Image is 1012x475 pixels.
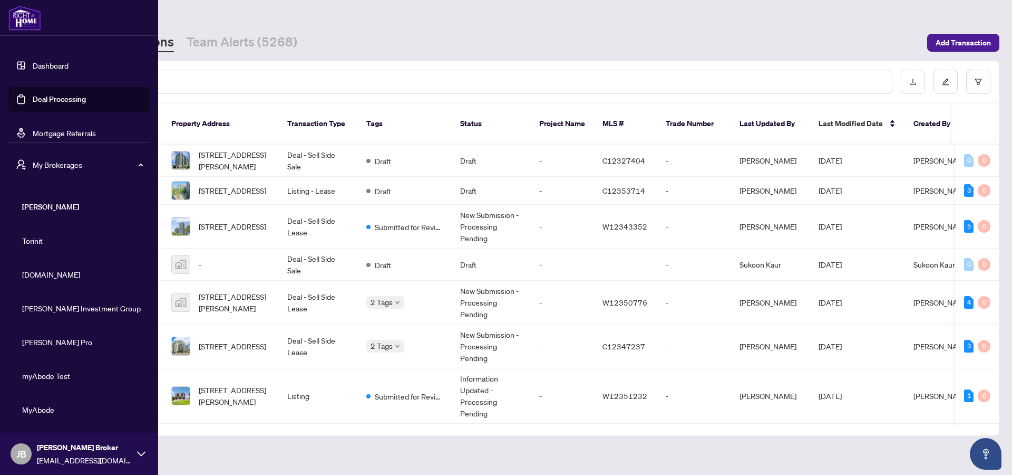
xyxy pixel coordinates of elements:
[657,205,731,249] td: -
[395,344,400,349] span: down
[371,340,393,352] span: 2 Tags
[913,260,955,269] span: Sukoon Kaur
[942,78,949,85] span: edit
[731,368,810,424] td: [PERSON_NAME]
[731,249,810,281] td: Sukoon Kaur
[37,442,132,453] span: [PERSON_NAME] Broker
[657,177,731,205] td: -
[819,186,842,195] span: [DATE]
[657,249,731,281] td: -
[22,370,142,382] span: myAbode Test
[395,300,400,305] span: down
[731,177,810,205] td: [PERSON_NAME]
[452,325,531,368] td: New Submission - Processing Pending
[172,255,190,273] img: thumbnail-img
[531,249,594,281] td: -
[731,325,810,368] td: [PERSON_NAME]
[819,391,842,401] span: [DATE]
[964,389,974,402] div: 1
[452,249,531,281] td: Draft
[279,145,358,177] td: Deal - Sell Side Sale
[602,222,647,231] span: W12343352
[964,340,974,353] div: 3
[279,103,358,145] th: Transaction Type
[731,103,810,145] th: Last Updated By
[964,154,974,167] div: 0
[975,78,982,85] span: filter
[22,336,142,348] span: [PERSON_NAME] Pro
[163,103,279,145] th: Property Address
[452,368,531,424] td: Information Updated - Processing Pending
[913,222,970,231] span: [PERSON_NAME]
[531,177,594,205] td: -
[172,217,190,235] img: thumbnail-img
[657,325,731,368] td: -
[978,296,990,309] div: 0
[901,70,925,94] button: download
[531,205,594,249] td: -
[452,205,531,249] td: New Submission - Processing Pending
[657,368,731,424] td: -
[33,94,86,104] a: Deal Processing
[22,302,142,314] span: [PERSON_NAME] Investment Group
[978,154,990,167] div: 0
[199,185,266,196] span: [STREET_ADDRESS]
[978,258,990,271] div: 0
[819,298,842,307] span: [DATE]
[279,325,358,368] td: Deal - Sell Side Lease
[371,296,393,308] span: 2 Tags
[531,281,594,325] td: -
[22,269,142,280] span: [DOMAIN_NAME]
[964,258,974,271] div: 0
[657,281,731,325] td: -
[602,186,645,195] span: C12353714
[375,155,391,167] span: Draft
[187,33,297,52] a: Team Alerts (5268)
[978,220,990,233] div: 0
[279,177,358,205] td: Listing - Lease
[933,70,958,94] button: edit
[819,260,842,269] span: [DATE]
[913,186,970,195] span: [PERSON_NAME]
[33,128,96,138] a: Mortgage Referrals
[375,221,443,233] span: Submitted for Review
[978,389,990,402] div: 0
[657,145,731,177] td: -
[16,446,26,461] span: JB
[819,341,842,351] span: [DATE]
[970,438,1001,470] button: Open asap
[913,156,970,165] span: [PERSON_NAME]
[172,293,190,311] img: thumbnail-img
[913,391,970,401] span: [PERSON_NAME]
[452,177,531,205] td: Draft
[966,70,990,94] button: filter
[16,159,26,170] span: user-switch
[375,185,391,197] span: Draft
[602,341,645,351] span: C12347237
[819,156,842,165] span: [DATE]
[172,337,190,355] img: thumbnail-img
[602,156,645,165] span: C12327404
[358,103,452,145] th: Tags
[37,454,132,466] span: [EMAIL_ADDRESS][DOMAIN_NAME]
[602,298,647,307] span: W12350776
[810,103,905,145] th: Last Modified Date
[22,404,142,415] span: MyAbode
[199,384,270,407] span: [STREET_ADDRESS][PERSON_NAME]
[8,5,41,31] img: logo
[33,61,69,70] a: Dashboard
[452,281,531,325] td: New Submission - Processing Pending
[936,34,991,51] span: Add Transaction
[33,159,142,170] span: My Brokerages
[964,184,974,197] div: 3
[909,78,917,85] span: download
[531,368,594,424] td: -
[964,296,974,309] div: 4
[22,201,142,213] span: [PERSON_NAME]
[913,341,970,351] span: [PERSON_NAME]
[927,34,999,52] button: Add Transaction
[199,259,201,270] span: -
[452,103,531,145] th: Status
[199,221,266,232] span: [STREET_ADDRESS]
[602,391,647,401] span: W12351232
